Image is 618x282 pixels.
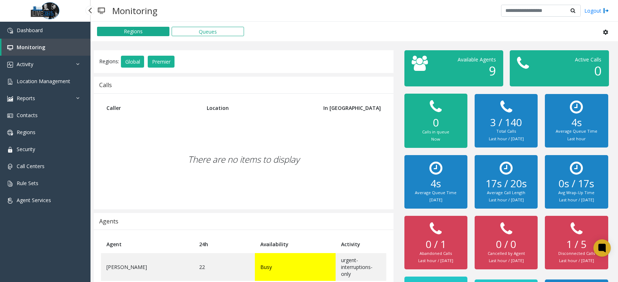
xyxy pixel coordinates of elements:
[412,190,461,196] div: Average Queue Time
[458,56,496,63] span: Available Agents
[17,27,43,34] span: Dashboard
[101,99,201,117] th: Caller
[109,2,161,20] h3: Monitoring
[482,116,531,129] h2: 3 / 140
[594,62,601,79] span: 0
[172,27,244,36] button: Queues
[201,99,309,117] th: Location
[98,2,105,20] img: pageIcon
[559,258,594,263] small: Last hour / [DATE]
[17,112,38,119] span: Contacts
[99,217,118,226] div: Agents
[559,197,594,202] small: Last hour / [DATE]
[7,62,13,68] img: 'icon'
[552,251,601,257] div: Disconnected Calls
[101,235,194,253] th: Agent
[17,44,45,51] span: Monitoring
[1,39,91,56] a: Monitoring
[429,197,442,202] small: [DATE]
[412,251,461,257] div: Abandoned Calls
[7,28,13,34] img: 'icon'
[99,57,119,64] span: Regions:
[17,78,70,85] span: Location Management
[17,163,45,170] span: Call Centers
[412,238,461,251] h2: 0 / 1
[17,95,35,102] span: Reports
[412,178,461,190] h2: 4s
[97,27,169,36] button: Regions
[567,136,586,141] small: Last hour
[584,7,609,14] a: Logout
[7,147,13,153] img: 'icon'
[17,129,35,136] span: Regions
[482,128,531,134] div: Total Calls
[148,56,175,68] button: Premier
[194,235,255,253] th: 24h
[482,238,531,251] h2: 0 / 0
[7,164,13,170] img: 'icon'
[552,116,601,129] h2: 4s
[552,190,601,196] div: Avg Wrap-Up Time
[431,136,440,142] small: Now
[7,130,13,136] img: 'icon'
[17,61,33,68] span: Activity
[7,198,13,204] img: 'icon'
[255,253,335,281] td: Busy
[7,45,13,51] img: 'icon'
[482,178,531,190] h2: 17s / 20s
[482,251,531,257] div: Cancelled by Agent
[99,80,112,90] div: Calls
[412,129,461,135] div: Calls in queue
[489,258,524,263] small: Last hour / [DATE]
[489,136,524,141] small: Last hour / [DATE]
[482,190,531,196] div: Average Call Length
[489,62,496,79] span: 9
[7,96,13,102] img: 'icon'
[17,180,38,187] span: Rule Sets
[7,79,13,85] img: 'icon'
[101,253,194,281] td: [PERSON_NAME]
[418,258,453,263] small: Last hour / [DATE]
[101,117,386,202] div: There are no items to display
[17,146,35,153] span: Security
[552,128,601,134] div: Average Queue Time
[7,113,13,119] img: 'icon'
[17,197,51,204] span: Agent Services
[489,197,524,202] small: Last hour / [DATE]
[603,7,609,14] img: logout
[336,253,386,281] td: urgent-interruptions-only
[552,238,601,251] h2: 1 / 5
[552,178,601,190] h2: 0s / 17s
[121,56,144,68] button: Global
[309,99,386,117] th: In [GEOGRAPHIC_DATA]
[194,253,255,281] td: 22
[412,116,461,129] h2: 0
[7,181,13,187] img: 'icon'
[336,235,386,253] th: Activity
[255,235,335,253] th: Availability
[575,56,601,63] span: Active Calls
